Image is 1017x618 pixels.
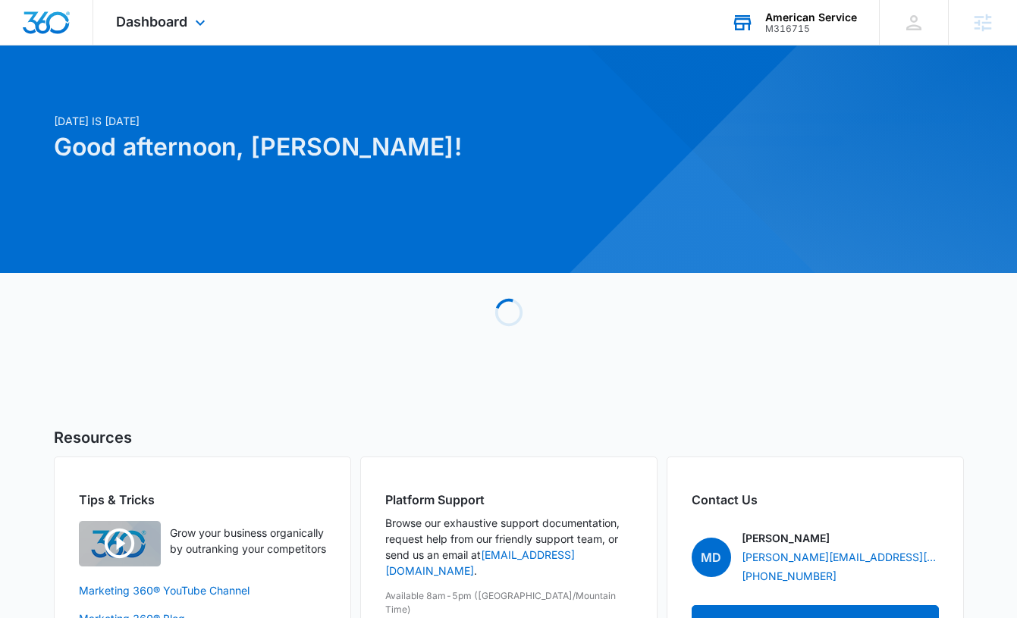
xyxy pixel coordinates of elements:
[692,491,939,509] h2: Contact Us
[54,113,654,129] p: [DATE] is [DATE]
[692,538,731,577] span: MD
[116,14,187,30] span: Dashboard
[79,491,326,509] h2: Tips & Tricks
[385,515,632,579] p: Browse our exhaustive support documentation, request help from our friendly support team, or send...
[742,530,830,546] p: [PERSON_NAME]
[742,568,837,584] a: [PHONE_NUMBER]
[765,24,857,34] div: account id
[765,11,857,24] div: account name
[170,525,326,557] p: Grow your business organically by outranking your competitors
[79,582,326,598] a: Marketing 360® YouTube Channel
[385,491,632,509] h2: Platform Support
[742,549,939,565] a: [PERSON_NAME][EMAIL_ADDRESS][PERSON_NAME][DOMAIN_NAME]
[54,426,964,449] h5: Resources
[79,521,161,566] img: Quick Overview Video
[385,589,632,616] p: Available 8am-5pm ([GEOGRAPHIC_DATA]/Mountain Time)
[54,129,654,165] h1: Good afternoon, [PERSON_NAME]!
